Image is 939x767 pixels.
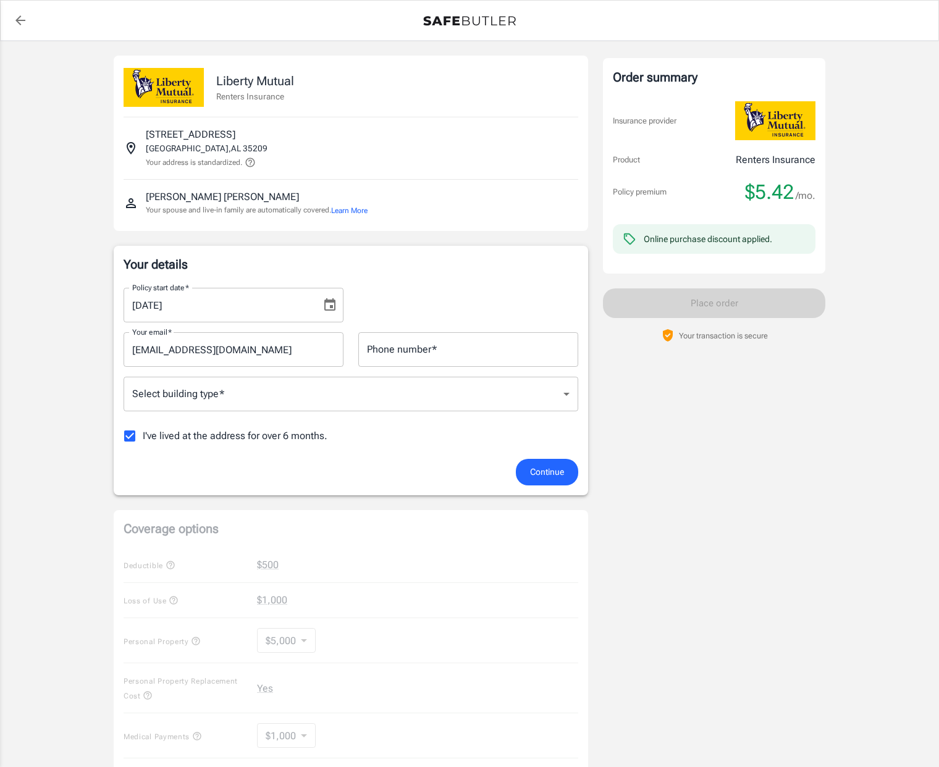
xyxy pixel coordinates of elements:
[8,8,33,33] a: back to quotes
[358,332,578,367] input: Enter number
[613,115,676,127] p: Insurance provider
[613,68,815,86] div: Order summary
[516,459,578,485] button: Continue
[613,186,667,198] p: Policy premium
[736,153,815,167] p: Renters Insurance
[124,141,138,156] svg: Insured address
[132,327,172,337] label: Your email
[423,16,516,26] img: Back to quotes
[143,429,327,443] span: I've lived at the address for over 6 months.
[124,68,204,107] img: Liberty Mutual
[124,256,578,273] p: Your details
[146,190,299,204] p: [PERSON_NAME] [PERSON_NAME]
[124,288,313,322] input: MM/DD/YYYY
[613,154,640,166] p: Product
[146,157,242,168] p: Your address is standardized.
[132,282,189,293] label: Policy start date
[745,180,794,204] span: $5.42
[216,72,294,90] p: Liberty Mutual
[146,204,368,216] p: Your spouse and live-in family are automatically covered.
[735,101,815,140] img: Liberty Mutual
[644,233,772,245] div: Online purchase discount applied.
[146,127,235,142] p: [STREET_ADDRESS]
[124,332,343,367] input: Enter email
[146,142,267,154] p: [GEOGRAPHIC_DATA] , AL 35209
[331,205,368,216] button: Learn More
[216,90,294,103] p: Renters Insurance
[679,330,768,342] p: Your transaction is secure
[124,196,138,211] svg: Insured person
[796,187,815,204] span: /mo.
[530,464,564,480] span: Continue
[318,293,342,317] button: Choose date, selected date is Sep 7, 2025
